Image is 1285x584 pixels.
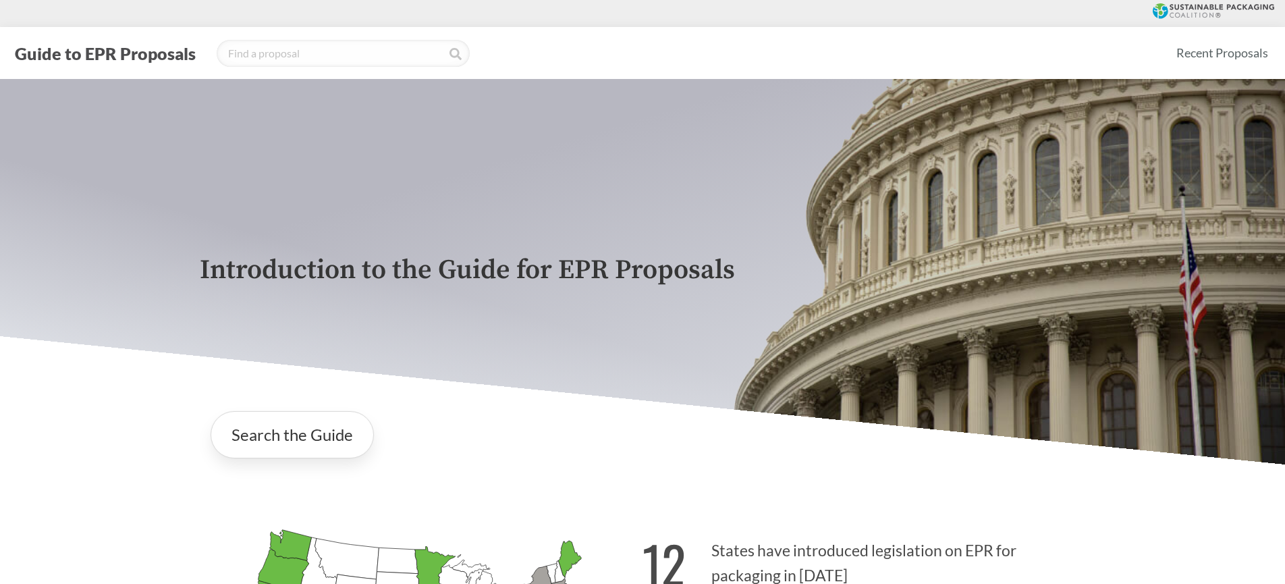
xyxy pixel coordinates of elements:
[217,40,470,67] input: Find a proposal
[211,411,374,458] a: Search the Guide
[200,255,1085,286] p: Introduction to the Guide for EPR Proposals
[11,43,200,64] button: Guide to EPR Proposals
[1170,38,1274,68] a: Recent Proposals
